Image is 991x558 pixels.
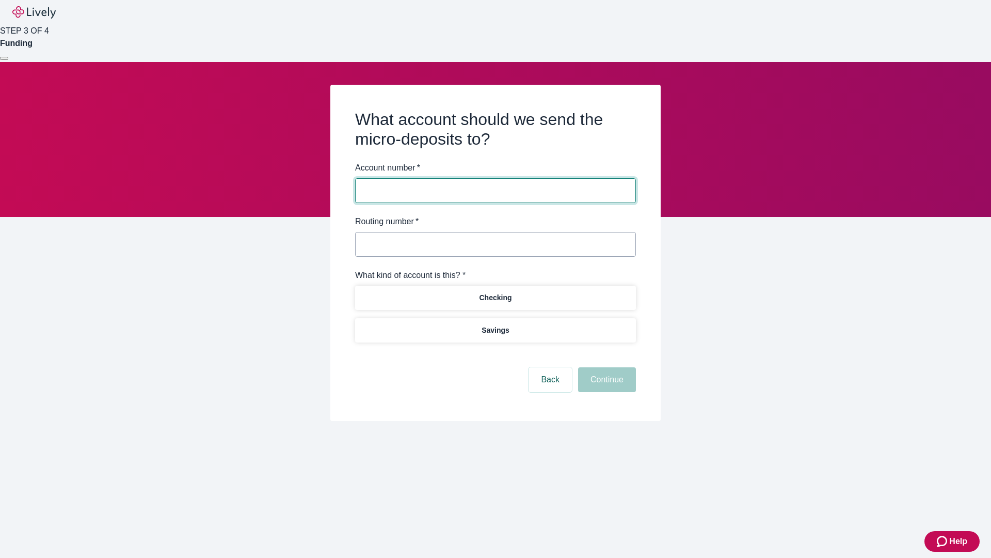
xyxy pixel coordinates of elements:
[924,531,980,552] button: Zendesk support iconHelp
[937,535,949,548] svg: Zendesk support icon
[355,110,636,149] h2: What account should we send the micro-deposits to?
[355,215,419,228] label: Routing number
[479,292,512,303] p: Checking
[355,269,466,282] label: What kind of account is this? *
[355,318,636,343] button: Savings
[949,535,967,548] span: Help
[12,6,56,19] img: Lively
[355,162,420,174] label: Account number
[482,325,509,336] p: Savings
[529,367,572,392] button: Back
[355,286,636,310] button: Checking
